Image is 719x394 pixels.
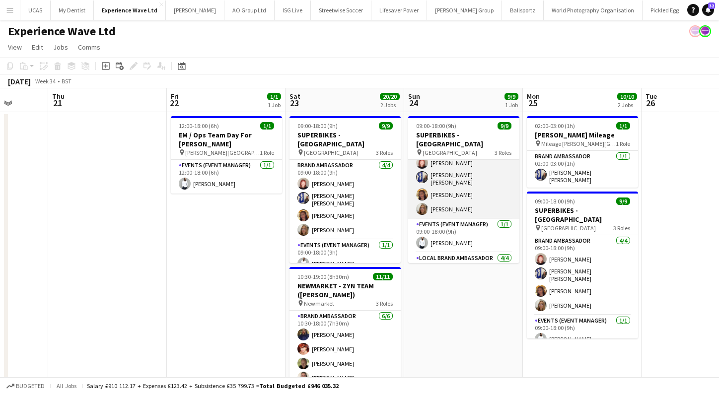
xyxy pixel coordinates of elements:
[275,0,311,20] button: ISG Live
[78,43,100,52] span: Comms
[179,122,219,130] span: 12:00-18:00 (6h)
[16,383,45,390] span: Budgeted
[527,131,638,139] h3: [PERSON_NAME] Mileage
[527,235,638,315] app-card-role: Brand Ambassador4/409:00-18:00 (9h)[PERSON_NAME][PERSON_NAME] [PERSON_NAME][PERSON_NAME][PERSON_N...
[371,0,427,20] button: Lifesaver Power
[699,25,711,37] app-user-avatar: Sophie Barnes
[289,281,401,299] h3: NEWMARKET - ZYN TEAM ([PERSON_NAME])
[289,160,401,240] app-card-role: Brand Ambassador4/409:00-18:00 (9h)[PERSON_NAME][PERSON_NAME] [PERSON_NAME][PERSON_NAME][PERSON_N...
[644,97,657,109] span: 26
[8,43,22,52] span: View
[646,92,657,101] span: Tue
[288,97,300,109] span: 23
[527,151,638,188] app-card-role: Brand Ambassador1/102:00-03:00 (1h)[PERSON_NAME] [PERSON_NAME]
[502,0,544,20] button: Ballsportz
[304,149,359,156] span: [GEOGRAPHIC_DATA]
[52,92,65,101] span: Thu
[535,122,575,130] span: 02:00-03:00 (1h)
[53,43,68,52] span: Jobs
[427,0,502,20] button: [PERSON_NAME] Group
[380,101,399,109] div: 2 Jobs
[379,122,393,130] span: 9/9
[376,149,393,156] span: 3 Roles
[527,192,638,338] app-job-card: 09:00-18:00 (9h)9/9SUPERBIKES - [GEOGRAPHIC_DATA] [GEOGRAPHIC_DATA]3 RolesBrand Ambassador4/409:0...
[618,101,637,109] div: 2 Jobs
[617,93,637,100] span: 10/10
[525,97,540,109] span: 25
[289,240,401,273] app-card-role: Events (Event Manager)1/109:00-18:00 (9h)[PERSON_NAME]
[616,140,630,147] span: 1 Role
[408,139,519,219] app-card-role: Brand Ambassador4/409:00-18:00 (9h)[PERSON_NAME][PERSON_NAME] [PERSON_NAME][PERSON_NAME][PERSON_N...
[708,2,715,9] span: 32
[33,77,58,85] span: Week 34
[62,77,72,85] div: BST
[267,93,281,100] span: 1/1
[544,0,643,20] button: World Photography Organisation
[616,197,630,205] span: 9/9
[311,0,371,20] button: Streetwise Soccer
[689,25,701,37] app-user-avatar: Sophie Barnes
[527,206,638,224] h3: SUPERBIKES - [GEOGRAPHIC_DATA]
[28,41,47,54] a: Edit
[407,97,420,109] span: 24
[376,300,393,307] span: 3 Roles
[171,116,282,194] app-job-card: 12:00-18:00 (6h)1/1EM / Ops Team Day For [PERSON_NAME] [PERSON_NAME][GEOGRAPHIC_DATA]1 RoleEvents...
[408,116,519,263] app-job-card: 09:00-18:00 (9h)9/9SUPERBIKES - [GEOGRAPHIC_DATA] [GEOGRAPHIC_DATA]3 RolesBrand Ambassador4/409:0...
[613,224,630,232] span: 3 Roles
[416,122,456,130] span: 09:00-18:00 (9h)
[74,41,104,54] a: Comms
[94,0,166,20] button: Experience Wave Ltd
[20,0,51,20] button: UCAS
[373,273,393,280] span: 11/11
[297,273,349,280] span: 10:30-19:00 (8h30m)
[268,101,281,109] div: 1 Job
[87,382,339,390] div: Salary £910 112.17 + Expenses £123.42 + Subsistence £35 799.73 =
[297,122,338,130] span: 09:00-18:00 (9h)
[8,24,116,39] h1: Experience Wave Ltd
[527,315,638,349] app-card-role: Events (Event Manager)1/109:00-18:00 (9h)[PERSON_NAME]
[8,76,31,86] div: [DATE]
[408,219,519,253] app-card-role: Events (Event Manager)1/109:00-18:00 (9h)[PERSON_NAME]
[505,101,518,109] div: 1 Job
[408,131,519,148] h3: SUPERBIKES - [GEOGRAPHIC_DATA]
[169,97,179,109] span: 22
[289,92,300,101] span: Sat
[541,140,616,147] span: Mileage [PERSON_NAME][GEOGRAPHIC_DATA]
[32,43,43,52] span: Edit
[185,149,260,156] span: [PERSON_NAME][GEOGRAPHIC_DATA]
[541,224,596,232] span: [GEOGRAPHIC_DATA]
[166,0,224,20] button: [PERSON_NAME]
[702,4,714,16] a: 32
[643,0,687,20] button: Pickled Egg
[171,160,282,194] app-card-role: Events (Event Manager)1/112:00-18:00 (6h)[PERSON_NAME]
[4,41,26,54] a: View
[49,41,72,54] a: Jobs
[535,197,575,205] span: 09:00-18:00 (9h)
[495,149,511,156] span: 3 Roles
[289,116,401,263] app-job-card: 09:00-18:00 (9h)9/9SUPERBIKES - [GEOGRAPHIC_DATA] [GEOGRAPHIC_DATA]3 RolesBrand Ambassador4/409:0...
[304,300,334,307] span: Newmarket
[408,92,420,101] span: Sun
[260,122,274,130] span: 1/1
[55,382,78,390] span: All jobs
[380,93,400,100] span: 20/20
[171,131,282,148] h3: EM / Ops Team Day For [PERSON_NAME]
[289,131,401,148] h3: SUPERBIKES - [GEOGRAPHIC_DATA]
[224,0,275,20] button: AO Group Ltd
[259,382,339,390] span: Total Budgeted £946 035.32
[527,116,638,188] app-job-card: 02:00-03:00 (1h)1/1[PERSON_NAME] Mileage Mileage [PERSON_NAME][GEOGRAPHIC_DATA]1 RoleBrand Ambass...
[498,122,511,130] span: 9/9
[408,253,519,329] app-card-role: Local Brand Ambassador4/409:00-18:00 (9h)
[5,381,46,392] button: Budgeted
[51,97,65,109] span: 21
[51,0,94,20] button: My Dentist
[616,122,630,130] span: 1/1
[171,92,179,101] span: Fri
[504,93,518,100] span: 9/9
[423,149,477,156] span: [GEOGRAPHIC_DATA]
